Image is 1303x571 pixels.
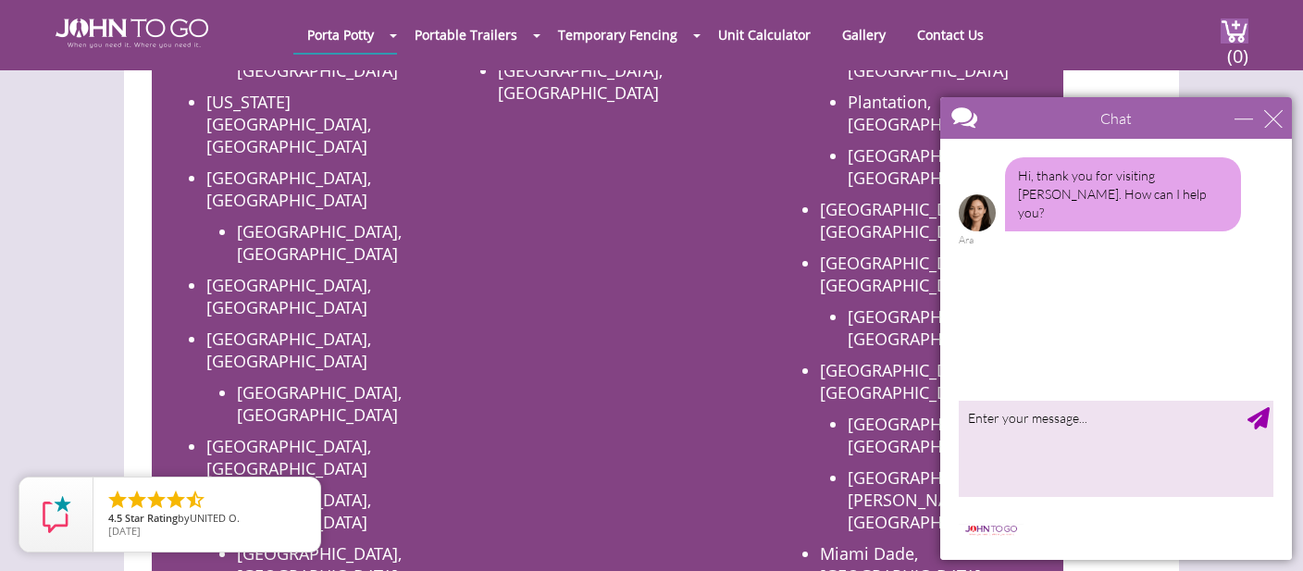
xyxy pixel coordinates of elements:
img: cart a [1221,19,1248,43]
iframe: Live Chat Box [929,86,1303,571]
a: [GEOGRAPHIC_DATA][PERSON_NAME], [GEOGRAPHIC_DATA] [848,466,1009,533]
span: by [108,513,305,526]
a: [GEOGRAPHIC_DATA], [GEOGRAPHIC_DATA] [820,252,985,296]
a: Portable Trailers [401,17,531,53]
a: [GEOGRAPHIC_DATA], [GEOGRAPHIC_DATA] [206,328,371,372]
span: Star Rating [125,511,178,525]
li:  [184,489,206,511]
a: [GEOGRAPHIC_DATA], [GEOGRAPHIC_DATA] [820,359,985,403]
span: [DATE] [108,524,141,538]
a: Unit Calculator [704,17,825,53]
a: [US_STATE][GEOGRAPHIC_DATA], [GEOGRAPHIC_DATA] [206,91,371,157]
a: [GEOGRAPHIC_DATA], [GEOGRAPHIC_DATA] [848,305,1012,350]
a: [GEOGRAPHIC_DATA], [GEOGRAPHIC_DATA] [820,198,985,242]
a: Gallery [828,17,900,53]
a: Porta Potty [293,17,388,53]
a: [GEOGRAPHIC_DATA], [GEOGRAPHIC_DATA] [206,274,371,318]
span: 4.5 [108,511,122,525]
a: [GEOGRAPHIC_DATA], [GEOGRAPHIC_DATA] [848,144,1012,189]
img: JOHN to go [56,19,208,48]
a: [GEOGRAPHIC_DATA], [GEOGRAPHIC_DATA] [498,59,663,104]
a: [GEOGRAPHIC_DATA], [GEOGRAPHIC_DATA] [206,167,371,211]
a: [GEOGRAPHIC_DATA], [GEOGRAPHIC_DATA] [237,220,402,265]
li:  [126,489,148,511]
a: Temporary Fencing [544,17,691,53]
a: [GEOGRAPHIC_DATA], [GEOGRAPHIC_DATA] [848,413,1012,457]
a: Contact Us [903,17,998,53]
span: UNITED O. [190,511,240,525]
a: [GEOGRAPHIC_DATA], [GEOGRAPHIC_DATA] [237,381,402,426]
img: Review Rating [38,496,75,533]
a: [GEOGRAPHIC_DATA], [GEOGRAPHIC_DATA] [206,435,371,479]
li:  [165,489,187,511]
li:  [145,489,168,511]
span: (0) [1226,29,1248,68]
li:  [106,489,129,511]
a: Plantation, [GEOGRAPHIC_DATA] [848,91,1009,135]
